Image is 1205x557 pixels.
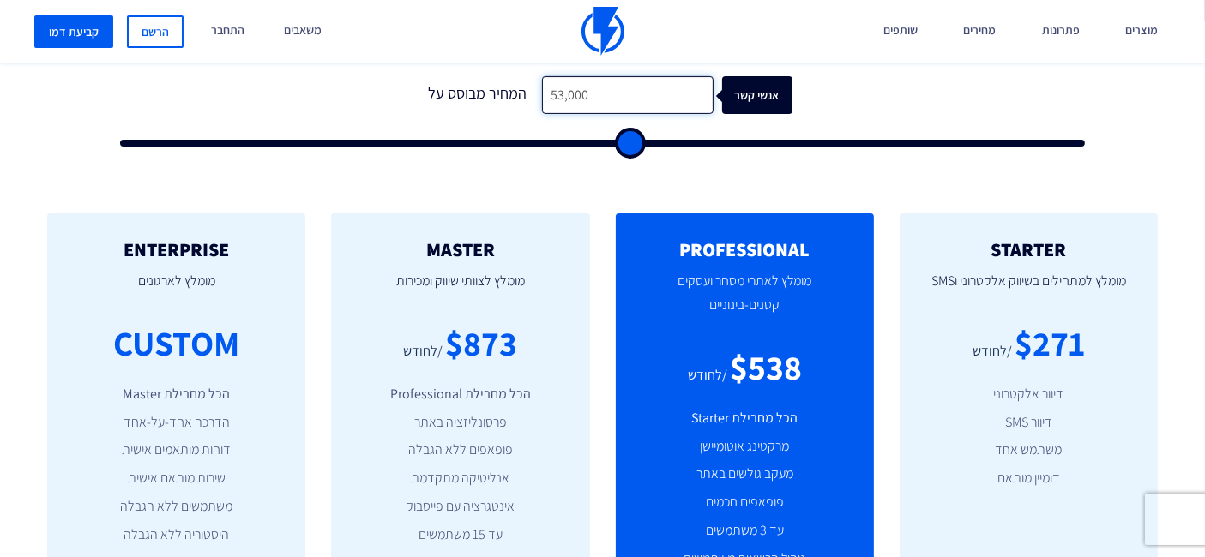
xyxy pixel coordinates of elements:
li: אנליטיקה מתקדמת [357,469,563,488]
li: פופאפים חכמים [642,493,848,512]
div: אנשי קשר [731,76,801,115]
a: קביעת דמו [34,15,113,48]
a: הרשם [127,15,184,48]
h2: ENTERPRISE [73,239,280,260]
li: עד 15 משתמשים [357,525,563,545]
div: CUSTOM [113,319,239,368]
h2: STARTER [925,239,1132,260]
li: משתמש אחד [925,440,1132,460]
li: שירות מותאם אישית [73,469,280,488]
li: פרסונליזציה באתר [357,413,563,433]
li: דוחות מותאמים אישית [73,440,280,460]
li: הכל מחבילת Professional [357,385,563,404]
li: דומיין מותאם [925,469,1132,488]
li: דיוור אלקטרוני [925,385,1132,404]
h2: MASTER [357,239,563,260]
li: הדרכה אחד-על-אחד [73,413,280,433]
li: הכל מחבילת Master [73,385,280,404]
li: עד 3 משתמשים [642,521,848,541]
div: $271 [1015,319,1085,368]
li: דיוור SMS [925,413,1132,433]
p: מומלץ לצוותי שיווק ומכירות [357,261,563,319]
li: היסטוריה ללא הגבלה [73,525,280,545]
li: משתמשים ללא הגבלה [73,497,280,517]
div: /לחודש [973,342,1012,362]
h2: PROFESSIONAL [642,239,848,260]
li: הכל מחבילת Starter [642,409,848,428]
li: פופאפים ללא הגבלה [357,440,563,460]
div: /לחודש [688,366,727,386]
li: אינטגרציה עם פייסבוק [357,497,563,517]
p: מומלץ למתחילים בשיווק אלקטרוני וSMS [925,261,1132,319]
li: מרקטינג אוטומיישן [642,437,848,457]
div: $538 [730,343,802,392]
div: $873 [445,319,517,368]
li: מעקב גולשים באתר [642,464,848,484]
div: /לחודש [403,342,443,362]
p: מומלץ לאתרי מסחר ועסקים קטנים-בינוניים [642,261,848,343]
p: מומלץ לארגונים [73,261,280,319]
div: המחיר מבוסס על [413,76,542,115]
